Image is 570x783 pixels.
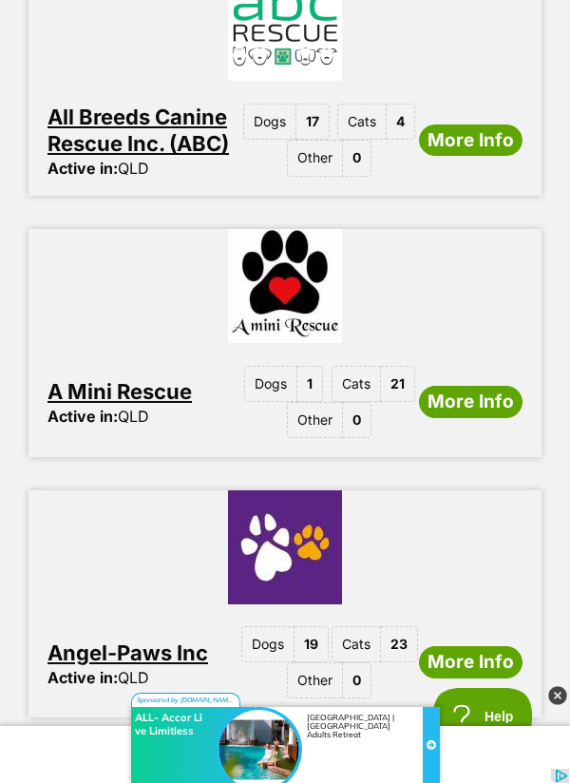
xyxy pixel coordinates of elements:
[296,104,330,140] span: 17
[343,662,371,698] span: 0
[548,686,567,705] img: close_grey_3x.png
[287,140,343,176] span: Other
[47,160,149,177] div: QLD
[381,366,415,402] span: 21
[244,366,297,402] span: Dogs
[135,42,244,68] div: ALL- Accor Live Limitless
[337,104,387,140] span: Cats
[419,124,522,157] a: More Info
[243,104,296,140] span: Dogs
[47,408,149,425] div: QLD
[294,626,329,662] span: 19
[28,490,541,604] img: Angel-Paws Inc
[241,626,294,662] span: Dogs
[381,626,418,662] span: 23
[47,105,229,156] a: All Breeds Canine Rescue Inc. (ABC)
[419,386,522,418] a: More Info
[297,366,323,402] span: 1
[419,646,522,678] a: More Info
[307,44,415,105] div: [GEOGRAPHIC_DATA] | [GEOGRAPHIC_DATA] Adults Retreat
[287,402,343,438] span: Other
[47,159,118,178] span: Active in:
[287,662,343,698] span: Other
[343,402,371,438] span: 0
[387,104,415,140] span: 4
[28,229,541,343] img: A Mini Rescue
[47,640,208,665] a: Angel-Paws Inc
[116,175,200,191] div: LEARN MORE
[47,407,118,426] span: Active in:
[131,24,240,48] div: Sponsored by [DOMAIN_NAME][URL]
[332,366,381,402] span: Cats
[219,41,299,121] img: ALL- Accor Live Limitless
[332,626,381,662] span: Cats
[47,379,192,404] a: A Mini Rescue
[343,140,371,176] span: 0
[423,38,440,114] button: Learn More
[47,668,118,687] span: Active in:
